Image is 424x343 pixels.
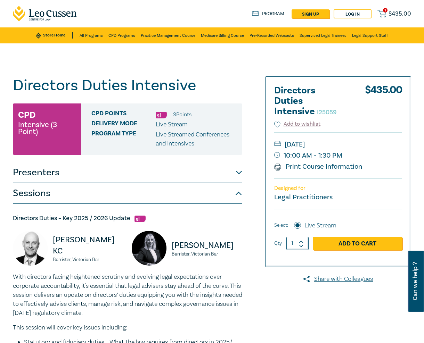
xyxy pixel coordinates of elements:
small: Legal Practitioners [274,193,333,202]
a: Supervised Legal Trainees [300,27,346,43]
span: Delivery Mode [91,120,156,129]
p: Designed for [274,185,402,192]
p: This session will cover key issues including: [13,323,242,332]
a: Legal Support Staff [352,27,388,43]
a: Print Course Information [274,162,362,171]
small: 10:00 AM - 1:30 PM [274,150,402,161]
label: Live Stream [304,221,336,230]
button: Presenters [13,162,242,183]
span: $ 435.00 [389,11,411,17]
small: Barrister, Victorian Bar [172,252,242,257]
p: [PERSON_NAME] [172,240,242,251]
a: CPD Programs [108,27,135,43]
img: Panagiota Pisani [132,231,166,266]
small: Intensive (3 Point) [18,121,76,135]
li: 3 Point s [173,110,191,119]
a: Share with Colleagues [265,275,411,284]
a: Program [252,11,284,17]
span: Program type [91,130,156,148]
span: Select: [274,221,288,229]
small: I25059 [317,108,336,116]
img: Substantive Law [134,216,146,222]
a: Medicare Billing Course [201,27,244,43]
button: Add to wishlist [274,120,320,128]
span: Live Stream [156,120,188,128]
p: Live Streamed Conferences and Intensives [156,130,237,148]
img: Dr. Oren Bigos KC [13,231,48,266]
h1: Directors Duties Intensive [13,76,242,94]
a: Add to Cart [313,237,402,250]
h2: Directors Duties Intensive [274,85,351,117]
label: Qty [274,240,282,247]
p: [PERSON_NAME] KC [53,234,123,257]
a: Store Home [36,32,73,39]
button: Sessions [13,183,242,204]
span: CPD Points [91,110,156,119]
a: All Programs [80,27,103,43]
a: sign up [292,9,329,18]
a: Practice Management Course [141,27,195,43]
small: [DATE] [274,139,402,150]
a: Pre-Recorded Webcasts [250,27,294,43]
input: 1 [286,237,309,250]
div: $ 435.00 [365,85,402,120]
h5: Directors Duties – Key 2025 / 2026 Update [13,214,242,223]
img: Substantive Law [156,112,167,118]
a: Log in [334,9,372,18]
small: Barrister, Victorian Bar [53,257,123,262]
h3: CPD [18,109,35,121]
span: 1 [383,8,388,12]
span: Can we help ? [412,255,418,308]
p: With directors facing heightened scrutiny and evolving legal expectations over corporate accounta... [13,273,242,318]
